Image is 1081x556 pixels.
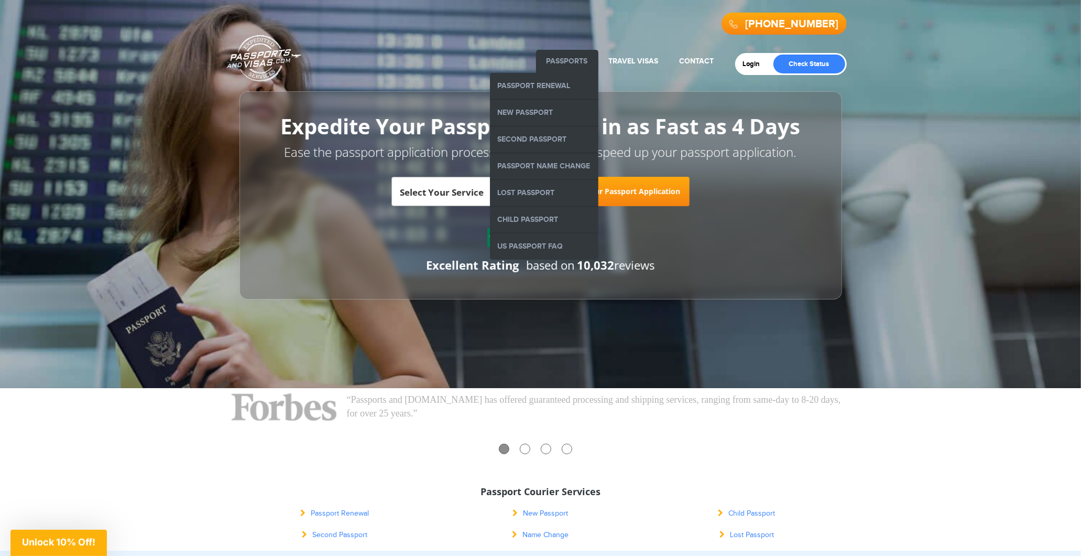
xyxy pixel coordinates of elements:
span: Select Your Service [391,177,549,206]
a: Passports & [DOMAIN_NAME] [227,35,301,82]
a: Child Passport [718,509,775,518]
a: Start Your Passport Application [556,177,690,206]
a: Second Passport [490,126,598,153]
p: “Passports and [DOMAIN_NAME] has offered guaranteed processing and shipping services, ranging fro... [347,393,850,420]
a: Lost Passport [490,180,598,206]
a: Passport Name Change [490,153,598,179]
h3: Passport Courier Services [239,487,842,497]
a: Contact [680,57,714,66]
a: Passports [547,57,588,66]
a: New Passport [490,100,598,126]
span: Unlock 10% Off! [22,537,95,548]
p: Ease the passport application process and apply now to speed up your passport application. [263,143,818,161]
span: Select Your Service [400,181,538,210]
img: Sprite St [489,230,505,245]
span: based on [527,257,575,273]
a: Travel Visas [609,57,659,66]
a: [PHONE_NUMBER] [746,18,839,30]
a: Name Change [512,531,569,539]
a: Lost Passport [719,531,774,539]
a: Child Passport [490,207,598,233]
div: Unlock 10% Off! [10,530,107,556]
img: Forbes [232,393,336,421]
h1: Expedite Your Passport Simply in as Fast as 4 Days [263,115,818,138]
span: reviews [577,257,655,273]
a: Login [743,60,768,68]
a: Check Status [773,55,845,73]
strong: 10,032 [577,257,615,273]
a: Passport Renewal [490,73,598,99]
a: US Passport FAQ [490,233,598,260]
span: Select Your Service [400,186,484,198]
a: Second Passport [302,531,367,539]
div: Excellent Rating [427,257,519,273]
a: New Passport [512,509,568,518]
a: Passport Renewal [300,509,369,518]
